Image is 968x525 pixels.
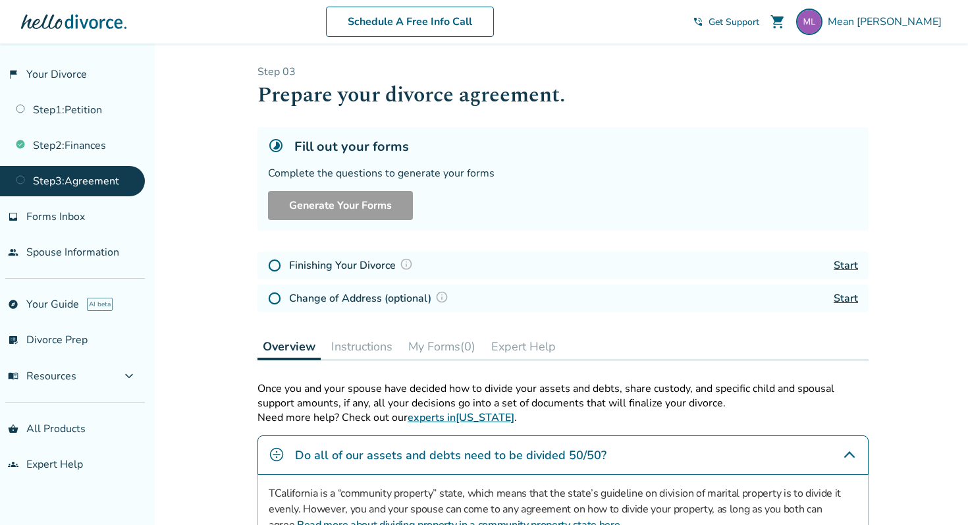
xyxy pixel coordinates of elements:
button: Instructions [326,333,398,360]
img: Do all of our assets and debts need to be divided 50/50? [269,447,284,462]
a: Start [834,258,858,273]
h4: Do all of our assets and debts need to be divided 50/50? [295,447,606,464]
button: Generate Your Forms [268,191,413,220]
span: Forms Inbox [26,209,85,224]
p: Step 0 3 [257,65,869,79]
img: Question Mark [400,258,413,271]
span: inbox [8,211,18,222]
a: Start [834,291,858,306]
span: Resources [8,369,76,383]
p: Need more help? Check out our . [257,410,869,425]
button: Overview [257,333,321,360]
span: Get Support [709,16,759,28]
span: menu_book [8,371,18,381]
a: experts in[US_STATE] [408,410,514,425]
div: Complete the questions to generate your forms [268,166,858,180]
h1: Prepare your divorce agreement. [257,79,869,111]
span: groups [8,459,18,470]
span: people [8,247,18,258]
span: flag_2 [8,69,18,80]
span: list_alt_check [8,335,18,345]
p: Once you and your spouse have decided how to divide your assets and debts, share custody, and spe... [257,381,869,410]
span: shopping_basket [8,424,18,434]
span: AI beta [87,298,113,311]
iframe: Chat Widget [902,462,968,525]
h5: Fill out your forms [294,138,409,155]
a: phone_in_talkGet Support [693,16,759,28]
span: Mean [PERSON_NAME] [828,14,947,29]
span: explore [8,299,18,310]
img: meancl@hotmail.com [796,9,822,35]
h4: Change of Address (optional) [289,290,452,307]
img: Not Started [268,292,281,305]
h4: Finishing Your Divorce [289,257,417,274]
span: expand_more [121,368,137,384]
button: My Forms(0) [403,333,481,360]
button: Expert Help [486,333,561,360]
a: Schedule A Free Info Call [326,7,494,37]
span: phone_in_talk [693,16,703,27]
img: Not Started [268,259,281,272]
img: Question Mark [435,290,448,304]
div: Do all of our assets and debts need to be divided 50/50? [257,435,869,475]
span: shopping_cart [770,14,786,30]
